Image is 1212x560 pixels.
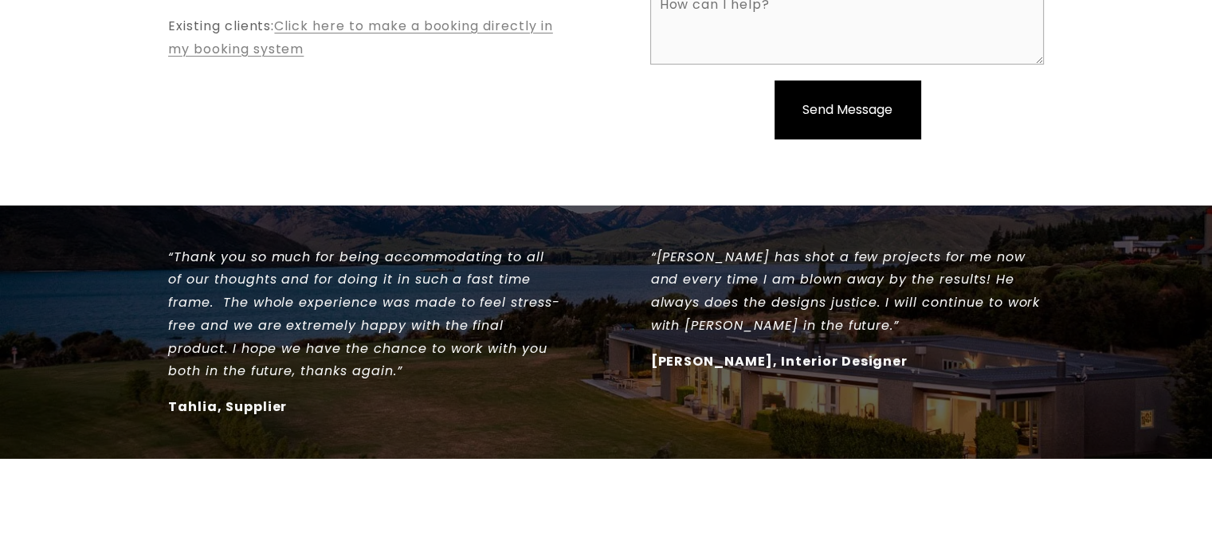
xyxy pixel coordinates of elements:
em: “Thank you so much for being accommodating to all of our thoughts and for doing it in such a fast... [168,248,560,381]
strong: [PERSON_NAME], Interior Designer [650,352,908,370]
span: Send Message [802,100,892,119]
a: Click here to make a booking directly in my booking system [168,17,553,58]
p: Existing clients: [168,15,562,61]
strong: Tahlia, Supplier [168,397,287,416]
em: “[PERSON_NAME] has shot a few projects for me now and every time I am blown away by the results! ... [650,248,1045,335]
button: Send MessageSend Message [775,80,920,139]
